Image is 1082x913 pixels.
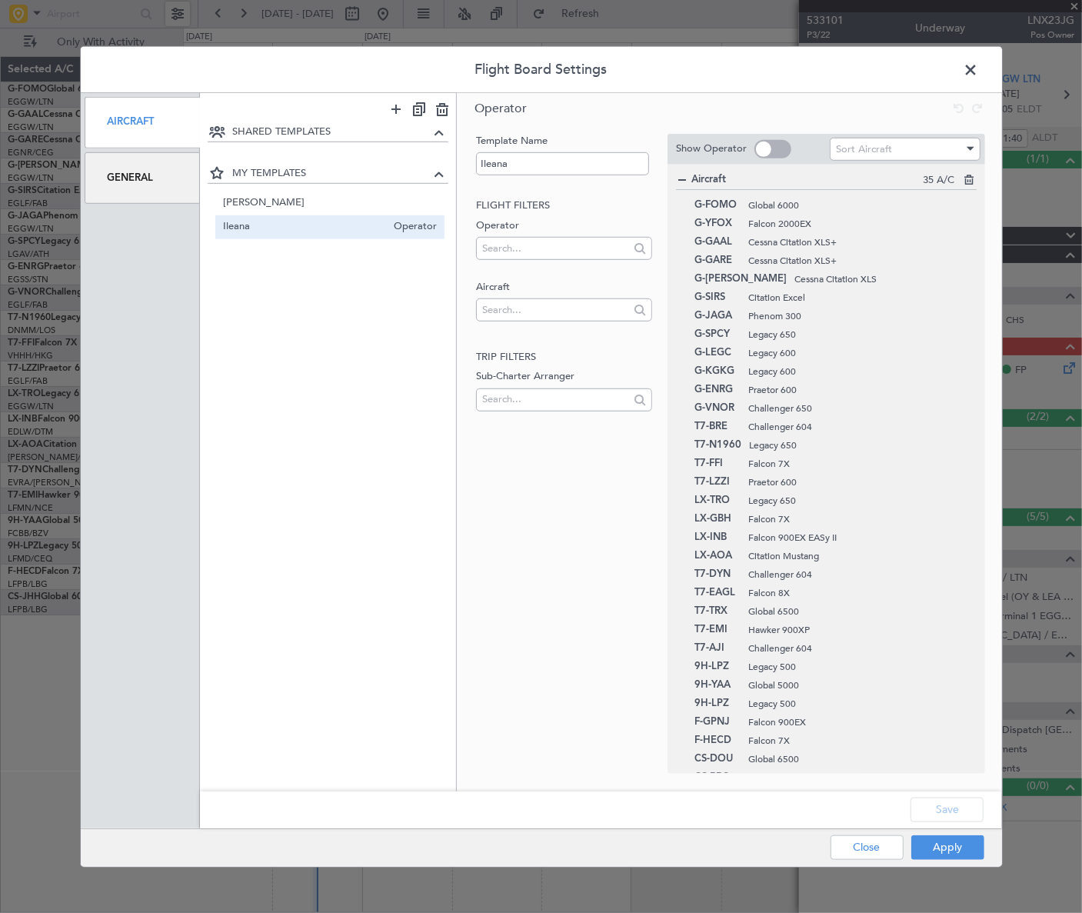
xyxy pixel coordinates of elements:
[694,620,741,638] span: T7-EMI
[476,198,652,214] h2: Flight filters
[694,657,741,675] span: 9H-LPZ
[748,308,962,322] span: Phenom 300
[476,279,652,295] label: Aircraft
[476,349,652,365] h2: Trip filters
[748,456,962,470] span: Falcon 7X
[476,218,652,233] label: Operator
[694,638,741,657] span: T7-AJI
[694,306,741,325] span: G-JAGA
[748,678,962,691] span: Global 5000
[482,236,629,259] input: Search...
[694,694,741,712] span: 9H-LPZ
[694,269,787,288] span: G-[PERSON_NAME]
[748,511,962,525] span: Falcon 7X
[476,133,652,148] label: Template Name
[748,641,962,655] span: Challenger 604
[232,166,430,182] span: MY TEMPLATES
[694,472,741,491] span: T7-LZZI
[748,696,962,710] span: Legacy 500
[748,235,962,248] span: Cessna Citation XLS+
[748,585,962,599] span: Falcon 8X
[748,253,962,267] span: Cessna Citation XLS+
[831,835,904,860] button: Close
[749,438,962,452] span: Legacy 650
[232,125,430,140] span: SHARED TEMPLATES
[694,491,741,509] span: LX-TRO
[748,290,962,304] span: Citation Excel
[694,749,741,768] span: CS-DOU
[694,343,741,362] span: G-LEGC
[748,733,962,747] span: Falcon 7X
[748,401,962,415] span: Challenger 650
[694,565,741,583] span: T7-DYN
[694,251,741,269] span: G-GARE
[694,435,741,454] span: T7-N1960
[748,530,962,544] span: Falcon 900EX EASy II
[748,770,962,784] span: Falcon 900LX
[482,388,629,411] input: Search...
[85,152,201,204] div: General
[694,546,741,565] span: LX-AOA
[748,604,962,618] span: Global 6500
[748,345,962,359] span: Legacy 600
[748,567,962,581] span: Challenger 604
[694,362,741,380] span: G-KGKG
[223,219,386,235] span: Ileana
[694,380,741,398] span: G-ENRG
[694,195,741,214] span: G-FOMO
[836,142,892,156] span: Sort Aircraft
[748,327,962,341] span: Legacy 650
[694,325,741,343] span: G-SPCY
[694,454,741,472] span: T7-FFI
[694,214,741,232] span: G-YFOX
[911,835,984,860] button: Apply
[748,475,962,488] span: Praetor 600
[482,298,629,321] input: Search...
[748,364,962,378] span: Legacy 600
[794,272,962,285] span: Cessna Citation XLS
[748,493,962,507] span: Legacy 650
[81,46,1002,92] header: Flight Board Settings
[223,195,437,212] span: [PERSON_NAME]
[923,173,954,188] span: 35 A/C
[676,142,747,157] label: Show Operator
[748,548,962,562] span: Citation Mustang
[694,417,741,435] span: T7-BRE
[691,172,923,188] span: Aircraft
[748,622,962,636] span: Hawker 900XP
[476,369,652,385] label: Sub-Charter Arranger
[694,583,741,601] span: T7-EAGL
[474,99,527,116] span: Operator
[694,232,741,251] span: G-GAAL
[694,528,741,546] span: LX-INB
[694,712,741,731] span: F-GPNJ
[748,419,962,433] span: Challenger 604
[694,675,741,694] span: 9H-YAA
[694,768,741,786] span: CS-RRC
[748,659,962,673] span: Legacy 500
[748,382,962,396] span: Praetor 600
[694,288,741,306] span: G-SIRS
[85,96,201,148] div: Aircraft
[694,398,741,417] span: G-VNOR
[748,216,962,230] span: Falcon 2000EX
[694,731,741,749] span: F-HECD
[694,509,741,528] span: LX-GBH
[748,751,962,765] span: Global 6500
[748,715,962,728] span: Falcon 900EX
[694,601,741,620] span: T7-TRX
[748,198,962,212] span: Global 6000
[386,219,437,235] span: Operator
